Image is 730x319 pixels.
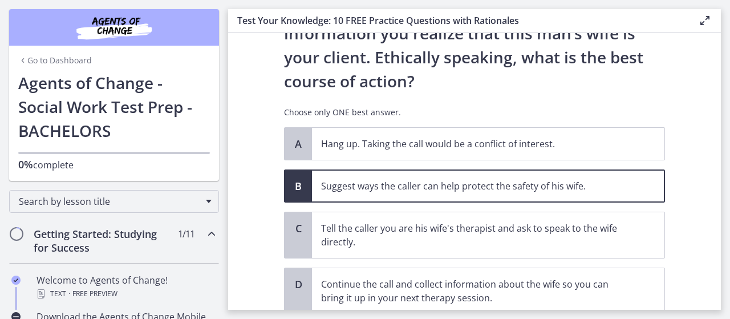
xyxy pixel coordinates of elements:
h3: Test Your Knowledge: 10 FREE Practice Questions with Rationales [237,14,680,27]
span: A [291,137,305,151]
span: C [291,221,305,235]
h1: Agents of Change - Social Work Test Prep - BACHELORS [18,71,210,143]
p: Tell the caller you are his wife's therapist and ask to speak to the wife directly. [321,221,632,249]
span: 0% [18,158,33,171]
span: Free preview [72,287,117,301]
span: Search by lesson title [19,195,200,208]
p: Suggest ways the caller can help protect the safety of his wife. [321,179,632,193]
span: D [291,277,305,291]
h2: Getting Started: Studying for Success [34,227,173,255]
img: Agents of Change [46,14,182,41]
p: Hang up. Taking the call would be a conflict of interest. [321,137,632,151]
div: Text [36,287,214,301]
p: Continue the call and collect information about the wife so you can bring it up in your next ther... [321,277,632,305]
span: · [68,287,70,301]
div: Welcome to Agents of Change! [36,273,214,301]
span: 1 / 11 [178,227,194,241]
a: Go to Dashboard [18,55,92,66]
p: Choose only ONE best answer. [284,107,665,118]
p: complete [18,158,210,172]
span: B [291,179,305,193]
i: Completed [11,276,21,285]
div: Search by lesson title [9,190,219,213]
